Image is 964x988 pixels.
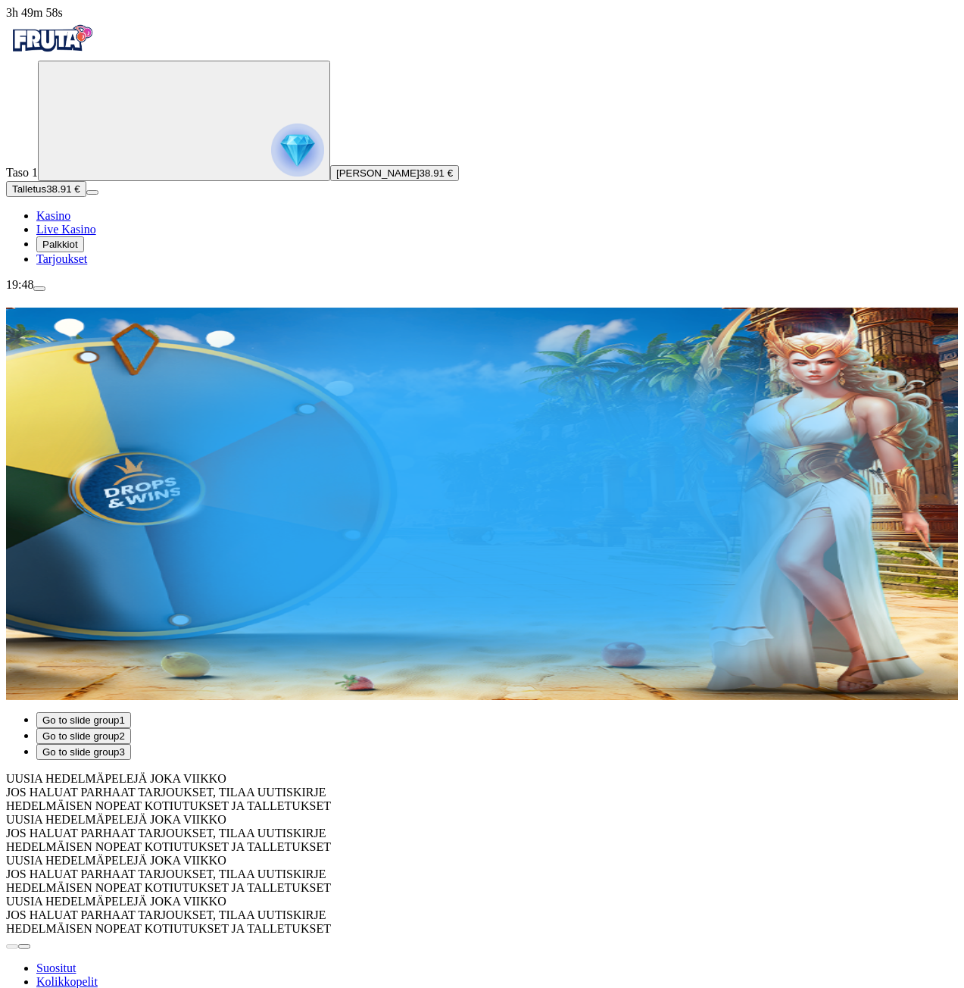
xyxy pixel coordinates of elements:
button: menu [86,190,98,195]
span: Talletus [12,183,46,195]
span: UUSIA HEDELMÄPELEJÄ JOKA VIIKKO [6,813,226,826]
span: UUSIA HEDELMÄPELEJÄ JOKA VIIKKO [6,772,226,785]
span: JOS HALUAT PARHAAT TARJOUKSET, TILAA UUTISKIRJE [6,908,326,921]
span: Tarjoukset [36,252,87,265]
span: user session time [6,6,63,19]
span: UUSIA HEDELMÄPELEJÄ JOKA VIIKKO [6,895,226,908]
button: Go to slide group3 [36,744,131,760]
a: Suositut [36,961,76,974]
a: Kolikkopelit [36,975,98,988]
span: HEDELMÄISEN NOPEAT KOTIUTUKSET JA TALLETUKSET [6,881,331,894]
span: UUSIA HEDELMÄPELEJÄ JOKA VIIKKO [6,854,226,867]
button: [PERSON_NAME]38.91 € [330,165,459,181]
nav: Primary [6,20,958,266]
a: gift-inverted iconTarjoukset [36,252,87,265]
span: Go to slide group 1 [42,714,125,726]
button: next slide [18,944,30,949]
img: reward progress [271,123,324,177]
span: HEDELMÄISEN NOPEAT KOTIUTUKSET JA TALLETUKSET [6,922,331,935]
button: reward progress [38,61,330,181]
span: Palkkiot [42,239,78,250]
span: Kasino [36,209,70,222]
a: Fruta [6,47,97,60]
span: JOS HALUAT PARHAAT TARJOUKSET, TILAA UUTISKIRJE [6,827,326,839]
button: menu [33,286,45,291]
a: diamond iconKasino [36,209,70,222]
button: Go to slide group1 [36,712,131,728]
span: [PERSON_NAME] [336,167,420,179]
span: Taso 1 [6,166,38,179]
span: 19:48 [6,278,33,291]
span: 38.91 € [420,167,453,179]
span: Live Kasino [36,223,96,236]
span: JOS HALUAT PARHAAT TARJOUKSET, TILAA UUTISKIRJE [6,868,326,880]
img: Fruta [6,20,97,58]
span: JOS HALUAT PARHAAT TARJOUKSET, TILAA UUTISKIRJE [6,786,326,799]
button: Talletusplus icon38.91 € [6,181,86,197]
span: Go to slide group 3 [42,746,125,758]
button: reward iconPalkkiot [36,236,84,252]
span: Go to slide group 2 [42,730,125,742]
a: poker-chip iconLive Kasino [36,223,96,236]
button: Go to slide group2 [36,728,131,744]
span: HEDELMÄISEN NOPEAT KOTIUTUKSET JA TALLETUKSET [6,799,331,812]
span: 38.91 € [46,183,80,195]
button: prev slide [6,944,18,949]
span: HEDELMÄISEN NOPEAT KOTIUTUKSET JA TALLETUKSET [6,840,331,853]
